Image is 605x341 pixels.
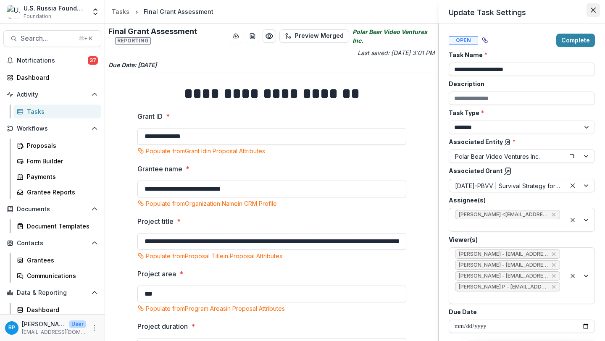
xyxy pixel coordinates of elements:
[556,34,595,47] button: Complete
[550,250,557,258] div: Remove Gennady Podolny - gpodolny@usrf.us
[459,212,548,218] span: [PERSON_NAME] <[EMAIL_ADDRESS][DOMAIN_NAME]> ([EMAIL_ADDRESS][DOMAIN_NAME])
[459,251,548,257] span: [PERSON_NAME] - [EMAIL_ADDRESS][DOMAIN_NAME]
[449,137,590,146] label: Associated Entity
[449,196,590,205] label: Assignee(s)
[449,108,590,117] label: Task Type
[568,215,578,225] div: Clear selected options
[459,273,548,279] span: [PERSON_NAME] - [EMAIL_ADDRESS][DOMAIN_NAME]
[449,307,590,316] label: Due Date
[587,3,600,17] button: Close
[449,166,590,176] label: Associated Grant
[550,261,557,269] div: Remove Jemile Kelderman - jkelderman@usrf.us
[478,34,492,47] button: View dependent tasks
[550,210,557,219] div: Remove Igor Zevelev <izevelev@usrf.us> (izevelev@usrf.us)
[449,235,590,244] label: Viewer(s)
[459,284,548,290] span: [PERSON_NAME] P - [EMAIL_ADDRESS][DOMAIN_NAME]
[550,283,557,291] div: Remove Bennett P - bpease@usrf.us
[568,181,578,191] div: Clear selected options
[449,79,590,88] label: Description
[449,36,478,45] span: Open
[568,271,578,281] div: Clear selected options
[459,262,548,268] span: [PERSON_NAME] - [EMAIL_ADDRESS][DOMAIN_NAME]
[550,272,557,280] div: Remove Anna P - apulaski@usrf.us
[449,50,590,59] label: Task Name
